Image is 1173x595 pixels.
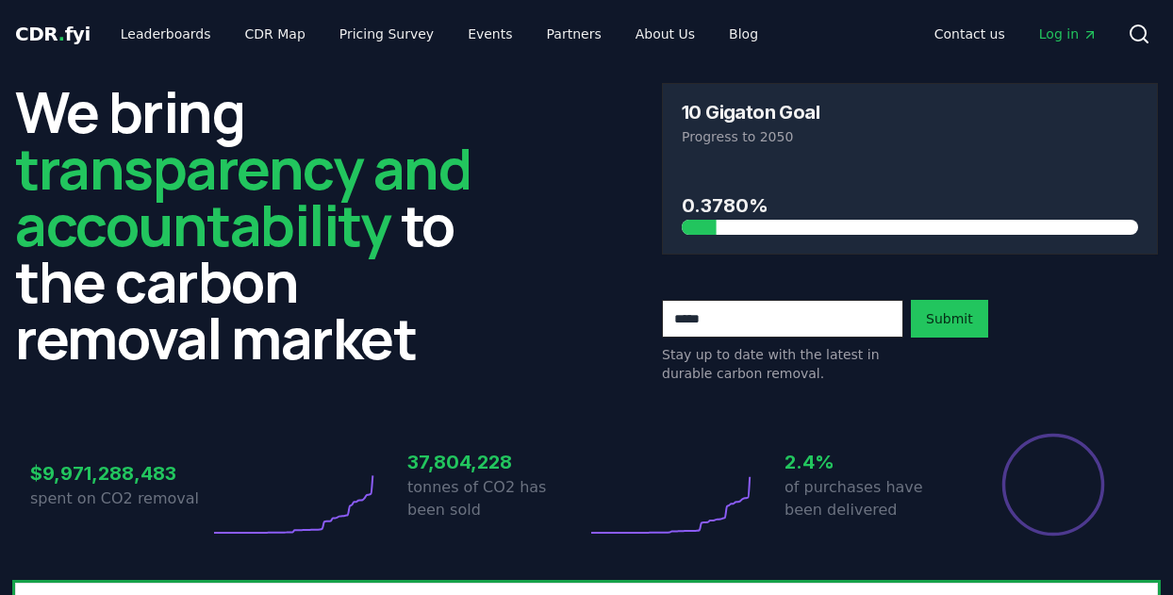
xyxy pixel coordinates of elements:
[58,23,65,45] span: .
[106,17,773,51] nav: Main
[785,448,964,476] h3: 2.4%
[919,17,1113,51] nav: Main
[1039,25,1098,43] span: Log in
[230,17,321,51] a: CDR Map
[30,488,209,510] p: spent on CO2 removal
[662,345,903,383] p: Stay up to date with the latest in durable carbon removal.
[714,17,773,51] a: Blog
[682,103,819,122] h3: 10 Gigaton Goal
[919,17,1020,51] a: Contact us
[15,83,511,366] h2: We bring to the carbon removal market
[453,17,527,51] a: Events
[15,21,91,47] a: CDR.fyi
[407,476,586,521] p: tonnes of CO2 has been sold
[785,476,964,521] p: of purchases have been delivered
[1000,432,1106,537] div: Percentage of sales delivered
[407,448,586,476] h3: 37,804,228
[106,17,226,51] a: Leaderboards
[682,191,1138,220] h3: 0.3780%
[682,127,1138,146] p: Progress to 2050
[1024,17,1113,51] a: Log in
[30,459,209,488] h3: $9,971,288,483
[911,300,988,338] button: Submit
[15,23,91,45] span: CDR fyi
[324,17,449,51] a: Pricing Survey
[620,17,710,51] a: About Us
[15,129,471,263] span: transparency and accountability
[532,17,617,51] a: Partners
